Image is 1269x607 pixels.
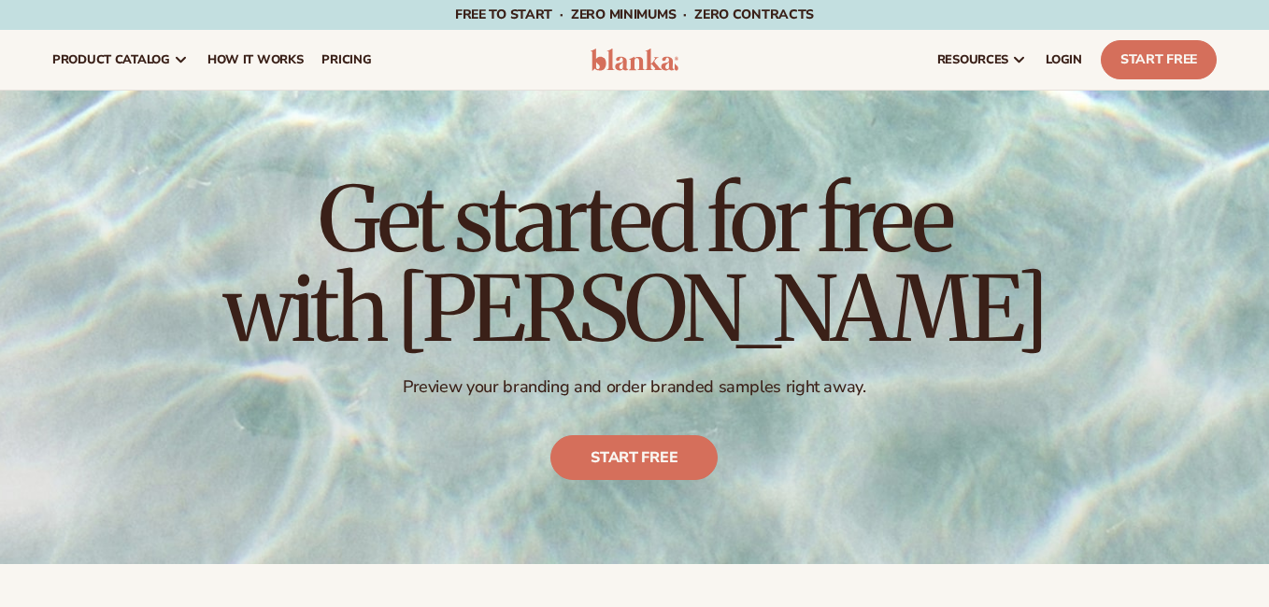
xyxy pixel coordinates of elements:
img: logo [591,49,678,71]
a: product catalog [43,30,198,90]
a: How It Works [198,30,313,90]
span: LOGIN [1046,52,1082,67]
span: resources [937,52,1008,67]
a: resources [928,30,1036,90]
a: Start free [551,435,719,480]
span: Free to start · ZERO minimums · ZERO contracts [455,6,814,23]
a: LOGIN [1036,30,1091,90]
span: How It Works [207,52,304,67]
a: Start Free [1101,40,1217,79]
span: pricing [321,52,371,67]
span: product catalog [52,52,170,67]
p: Preview your branding and order branded samples right away. [223,376,1046,398]
a: pricing [312,30,380,90]
h1: Get started for free with [PERSON_NAME] [223,175,1046,354]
